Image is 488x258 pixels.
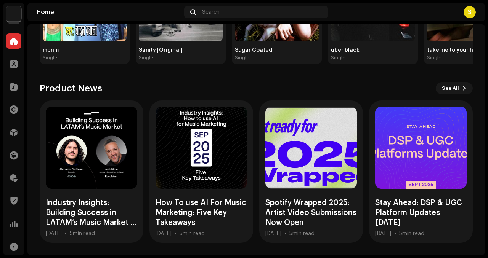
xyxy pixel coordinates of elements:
[65,231,67,237] div: •
[6,6,21,21] img: 3bdc119d-ef2f-4d41-acde-c0e9095fc35a
[180,231,205,237] div: 5
[284,231,286,237] div: •
[375,231,391,237] div: [DATE]
[139,47,223,53] div: Sanity [Original]
[464,6,476,18] div: S
[427,55,441,61] div: Single
[292,231,315,236] span: min read
[235,47,319,53] div: Sugar Coated
[265,198,357,228] div: Spotify Wrapped 2025: Artist Video Submissions Now Open
[442,81,459,96] span: See All
[40,82,102,94] h3: Product News
[43,47,127,53] div: mbnm
[202,9,220,15] span: Search
[289,231,315,237] div: 5
[37,9,181,15] div: Home
[331,47,415,53] div: uber black
[70,231,95,237] div: 5
[402,231,424,236] span: min read
[375,198,467,228] div: Stay Ahead: DSP & UGC Platform Updates [DATE]
[235,55,249,61] div: Single
[175,231,177,237] div: •
[394,231,396,237] div: •
[46,198,137,228] div: Industry Insights: Building Success in LATAM’s Music Market ...
[156,231,172,237] div: [DATE]
[139,55,153,61] div: Single
[265,231,281,237] div: [DATE]
[43,55,57,61] div: Single
[46,231,62,237] div: [DATE]
[436,82,473,94] button: See All
[156,198,247,228] div: How To use AI For Music Marketing: Five Key Takeaways
[331,55,345,61] div: Single
[399,231,424,237] div: 5
[183,231,205,236] span: min read
[73,231,95,236] span: min read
